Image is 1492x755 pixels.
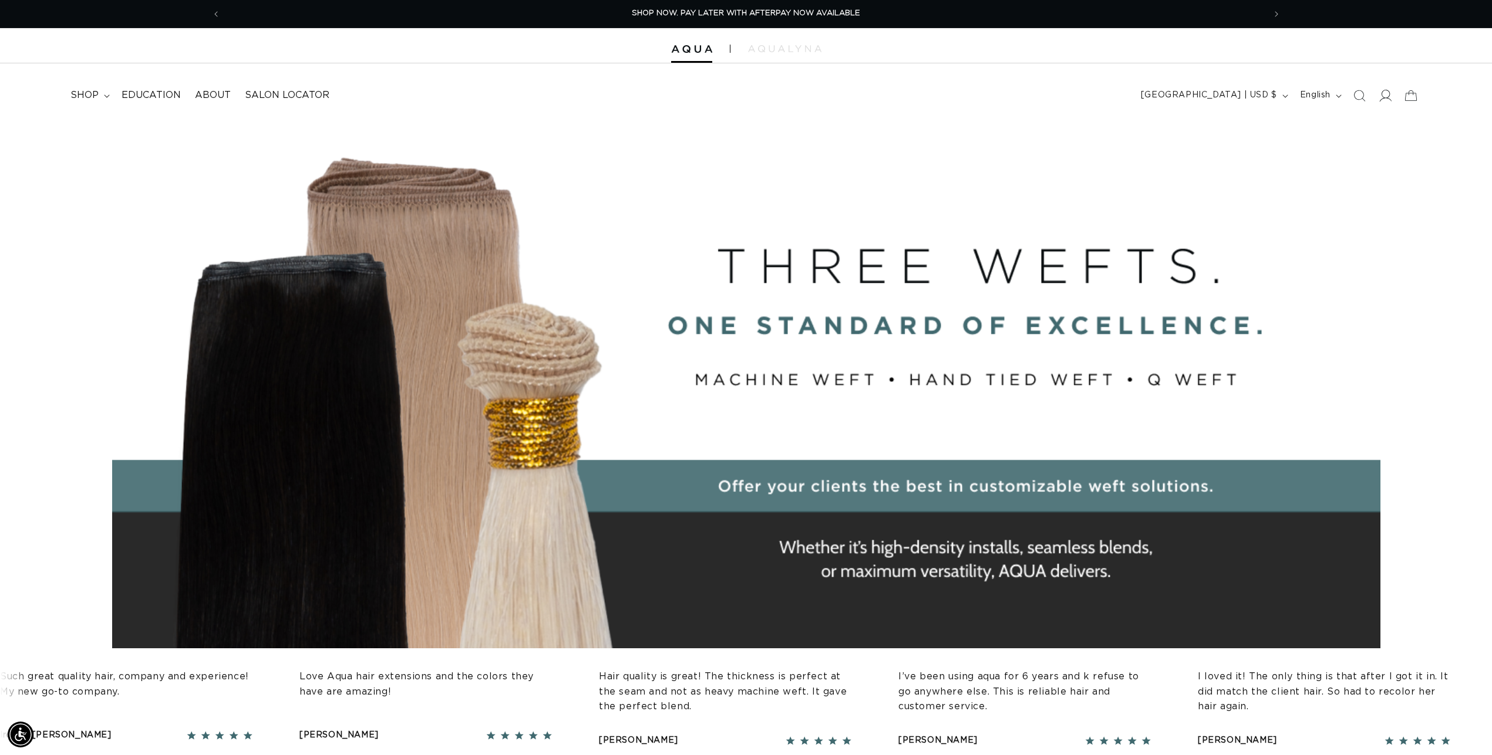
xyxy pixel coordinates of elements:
span: English [1300,89,1331,101]
div: [PERSON_NAME] [598,733,678,748]
a: Education [114,82,188,109]
span: [GEOGRAPHIC_DATA] | USD $ [1141,89,1277,101]
div: [PERSON_NAME] [898,733,977,748]
p: Love Aqua hair extensions and the colors they have are amazing! [299,669,551,699]
img: aqualyna.com [748,45,821,52]
span: shop [70,89,99,101]
summary: shop [63,82,114,109]
img: Aqua Hair Extensions [671,45,712,53]
summary: Search [1346,83,1372,109]
p: Hair quality is great! The thickness is perfect at the seam and not as heavy machine weft. It gav... [598,669,851,715]
span: Salon Locator [245,89,329,101]
div: Accessibility Menu [8,722,33,747]
button: Previous announcement [203,3,229,25]
a: About [188,82,238,109]
button: English [1293,84,1346,107]
button: [GEOGRAPHIC_DATA] | USD $ [1134,84,1293,107]
div: [PERSON_NAME] [1197,733,1277,748]
span: SHOP NOW. PAY LATER WITH AFTERPAY NOW AVAILABLE [632,9,860,17]
span: About [195,89,231,101]
p: I’ve been using aqua for 6 years and k refuse to go anywhere else. This is reliable hair and cust... [898,669,1150,715]
span: Education [122,89,181,101]
p: I loved it! The only thing is that after I got it in. It did match the client hair. So had to rec... [1197,669,1450,715]
button: Next announcement [1264,3,1289,25]
div: [PERSON_NAME] [299,728,378,743]
a: Salon Locator [238,82,336,109]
